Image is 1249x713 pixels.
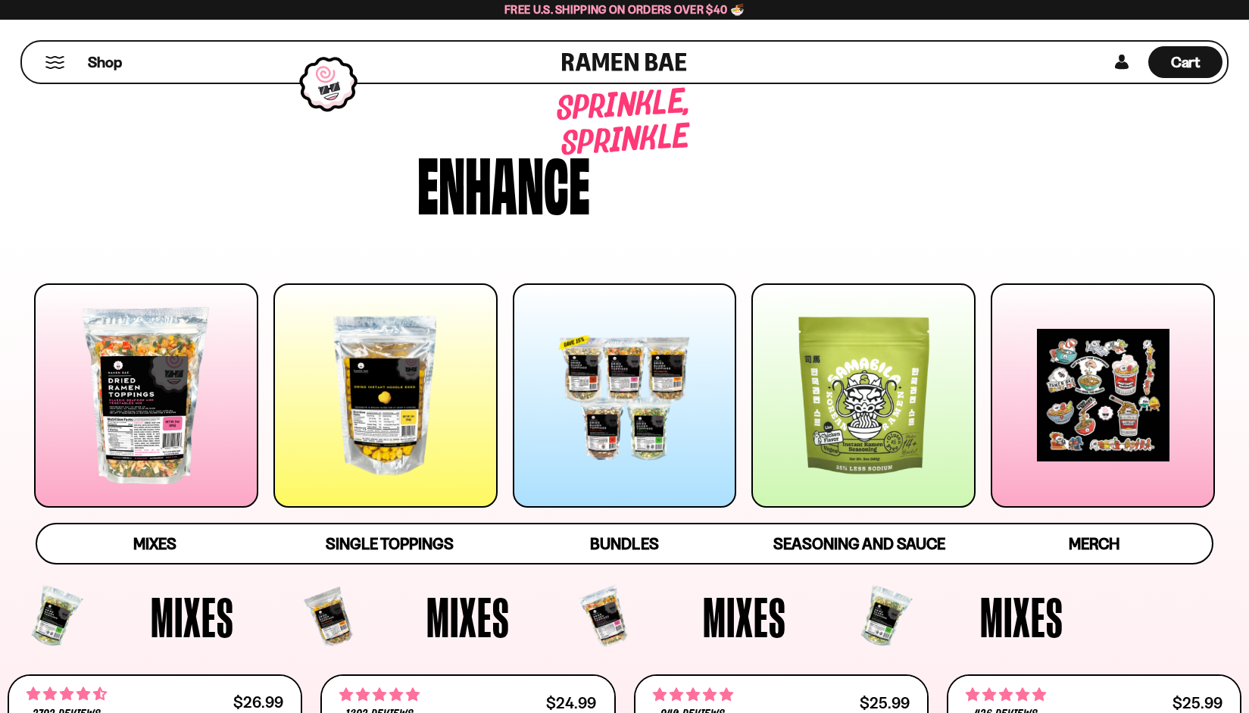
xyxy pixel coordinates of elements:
[426,589,510,645] span: Mixes
[966,685,1046,705] span: 4.76 stars
[742,524,977,563] a: Seasoning and Sauce
[546,696,596,710] div: $24.99
[88,52,122,73] span: Shop
[590,534,658,553] span: Bundles
[27,684,107,704] span: 4.68 stars
[1148,42,1222,83] a: Cart
[133,534,176,553] span: Mixes
[860,696,910,710] div: $25.99
[339,685,420,705] span: 4.76 stars
[326,534,454,553] span: Single Toppings
[1069,534,1119,553] span: Merch
[1172,696,1222,710] div: $25.99
[37,524,272,563] a: Mixes
[507,524,742,563] a: Bundles
[272,524,507,563] a: Single Toppings
[773,534,945,553] span: Seasoning and Sauce
[45,56,65,69] button: Mobile Menu Trigger
[977,524,1212,563] a: Merch
[417,145,590,217] div: Enhance
[504,2,745,17] span: Free U.S. Shipping on Orders over $40 🍜
[653,685,733,705] span: 4.75 stars
[151,589,234,645] span: Mixes
[980,589,1063,645] span: Mixes
[1171,53,1201,71] span: Cart
[703,589,786,645] span: Mixes
[88,46,122,78] a: Shop
[233,695,283,709] div: $26.99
